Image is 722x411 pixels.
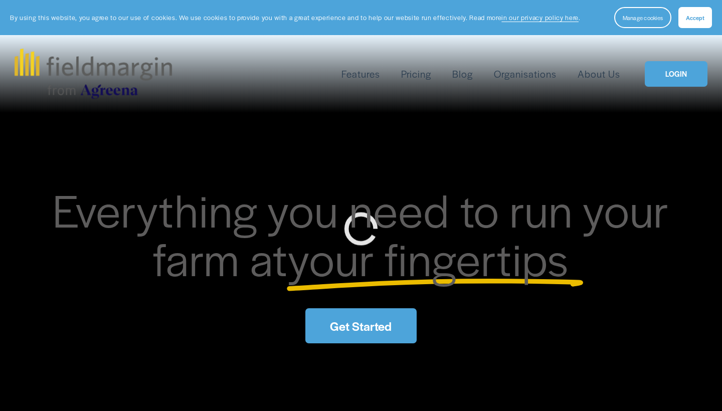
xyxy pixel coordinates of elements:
a: folder dropdown [341,66,380,82]
a: About Us [578,66,620,82]
img: fieldmargin.com [15,49,172,99]
button: Manage cookies [614,7,671,28]
a: in our privacy policy here [501,13,579,22]
a: Organisations [494,66,557,82]
button: Accept [678,7,712,28]
span: Accept [686,14,704,22]
span: your fingertips [288,226,569,289]
a: LOGIN [645,61,707,87]
a: Pricing [401,66,431,82]
span: Everything you need to run your farm at [53,177,680,289]
span: Manage cookies [623,14,663,22]
a: Blog [452,66,473,82]
a: Get Started [305,308,416,343]
span: Features [341,67,380,81]
p: By using this website, you agree to our use of cookies. We use cookies to provide you with a grea... [10,13,581,23]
